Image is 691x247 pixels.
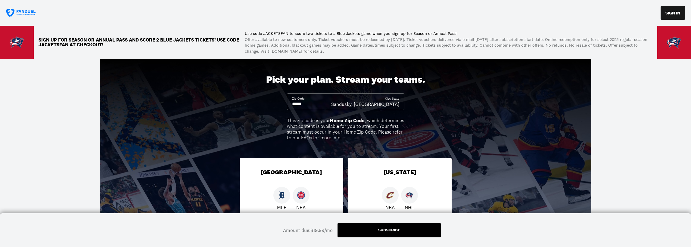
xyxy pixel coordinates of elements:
[277,204,287,211] p: MLB
[10,35,24,50] img: Team Logo
[245,31,648,37] p: Use code JACKETSFAN to score two tickets to a Blue Jackets game when you sign up for Season or An...
[406,191,413,199] img: Blue Jackets
[667,35,681,50] img: Team Logo
[386,191,394,199] img: Cavaliers
[292,97,304,101] div: Zip Code
[39,38,240,47] p: Sign up for Season or Annual Pass and score 2 Blue Jackets TICKETS! Use code JACKETSFAN at checkout!
[245,37,648,54] p: Offer available to new customers only. Ticket vouchers must be redeemed by [DATE]. Ticket voucher...
[278,191,286,199] img: Tigers
[330,117,365,124] b: Home Zip Code
[378,228,400,232] div: Subscribe
[283,227,333,233] div: Amount due: $19.99/mo
[287,118,404,141] div: This zip code is your , which determines what content is available for you to stream. Your first ...
[385,97,399,101] div: City, State
[297,191,305,199] img: Pistons
[348,158,452,187] div: [US_STATE]
[661,6,685,20] button: SIGN IN
[405,204,414,211] p: NHL
[296,204,306,211] p: NBA
[240,158,343,187] div: [GEOGRAPHIC_DATA]
[266,74,425,85] div: Pick your plan. Stream your teams.
[385,204,395,211] p: NBA
[331,101,399,107] div: Sandusky, [GEOGRAPHIC_DATA]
